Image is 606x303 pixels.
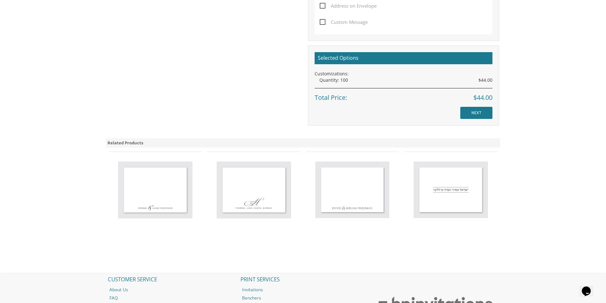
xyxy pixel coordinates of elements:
[217,162,291,218] img: Informal Style 5
[237,286,369,294] a: Invitations
[315,162,390,218] img: Informal Style 7
[460,107,492,119] input: NEXT
[473,93,492,102] span: $44.00
[414,162,488,218] img: Informal Style 18
[320,2,377,10] span: Address on Envelope
[315,88,492,102] div: Total Price:
[237,273,369,286] h2: PRINT SERVICES
[105,294,236,302] a: FAQ
[315,71,492,77] div: Customizations:
[237,294,369,302] a: Benchers
[320,18,368,26] span: Custom Message
[319,77,492,83] div: Quantity: 100
[105,273,236,286] h2: CUSTOMER SERVICE
[106,138,500,148] div: Related Products
[478,77,492,83] span: $44.00
[105,286,236,294] a: About Us
[315,52,492,64] h2: Selected Options
[579,278,600,297] iframe: chat widget
[118,162,192,218] img: Informal Style 3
